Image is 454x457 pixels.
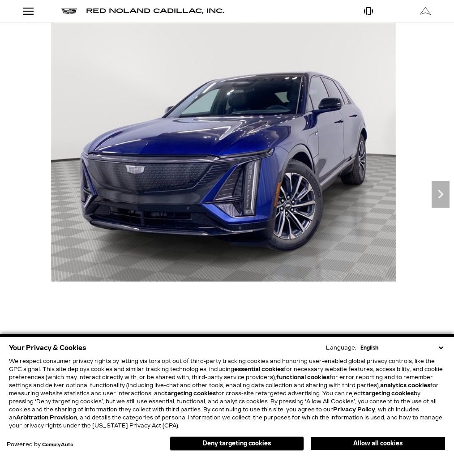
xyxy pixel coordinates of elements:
[380,382,430,389] strong: analytics cookies
[311,437,445,450] button: Allow all cookies
[333,406,375,413] a: Privacy Policy
[7,442,73,448] div: Powered by
[86,7,224,15] span: Red Noland Cadillac, Inc.
[61,9,77,14] img: Cadillac logo
[170,436,304,451] button: Deny targeting cookies
[61,5,77,17] a: Cadillac logo
[326,345,356,350] div: Language:
[42,442,73,448] a: ComplyAuto
[276,374,330,380] strong: functional cookies
[86,5,224,17] a: Red Noland Cadillac, Inc.
[432,181,450,208] div: Next
[9,357,445,430] p: We respect consumer privacy rights by letting visitors opt out of third-party tracking cookies an...
[165,390,216,397] strong: targeting cookies
[358,344,445,352] select: Language Select
[16,414,77,421] strong: Arbitration Provision
[363,390,414,397] strong: targeting cookies
[234,366,284,372] strong: essential cookies
[9,342,86,354] span: Your Privacy & Cookies
[7,330,63,351] div: (47) Photos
